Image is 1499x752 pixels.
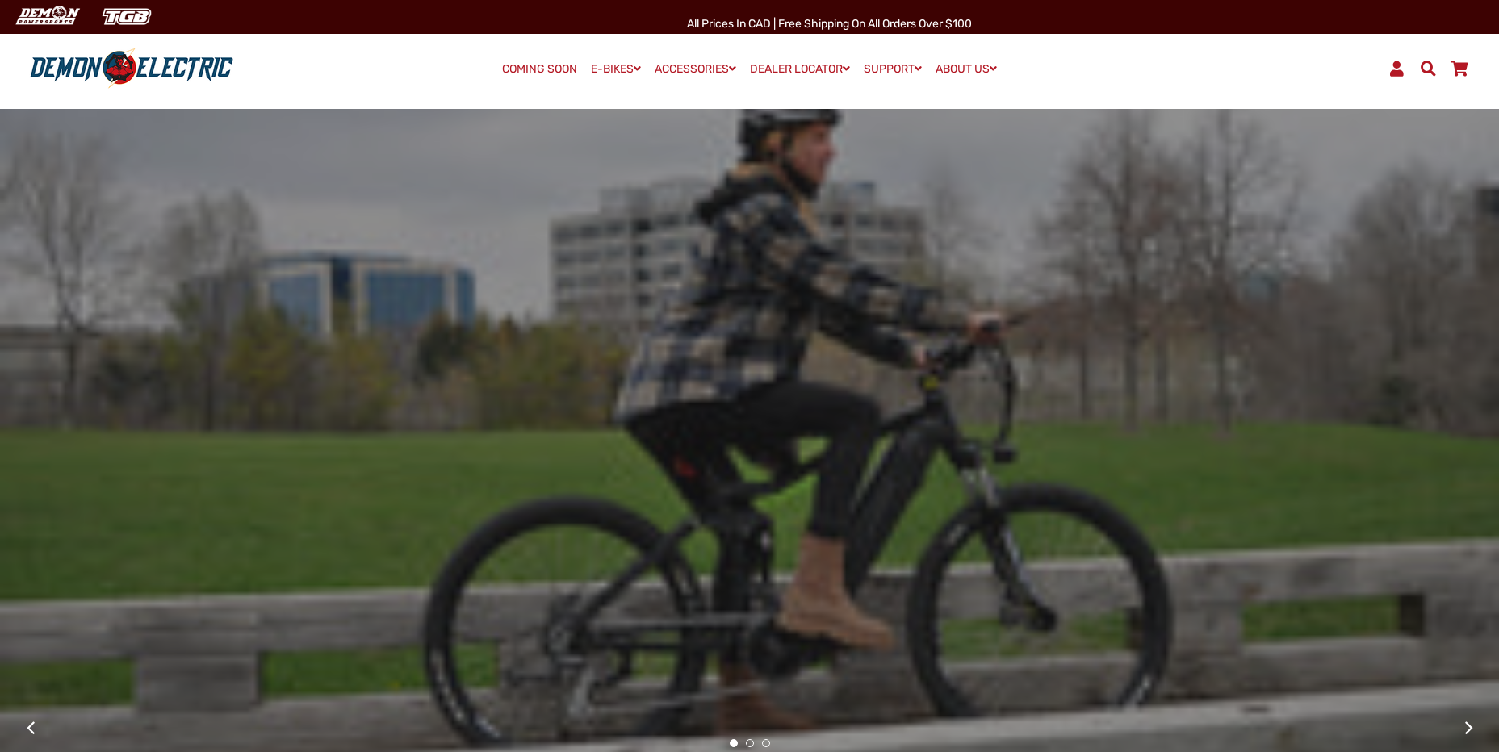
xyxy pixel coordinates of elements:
button: 1 of 3 [730,739,738,747]
img: TGB Canada [94,3,160,30]
a: ABOUT US [930,57,1003,81]
a: COMING SOON [496,58,583,81]
a: SUPPORT [858,57,927,81]
a: ACCESSORIES [649,57,742,81]
a: E-BIKES [585,57,647,81]
button: 2 of 3 [746,739,754,747]
img: Demon Electric [8,3,86,30]
img: Demon Electric logo [24,48,239,90]
a: DEALER LOCATOR [744,57,856,81]
button: 3 of 3 [762,739,770,747]
span: All Prices in CAD | Free shipping on all orders over $100 [687,17,972,31]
